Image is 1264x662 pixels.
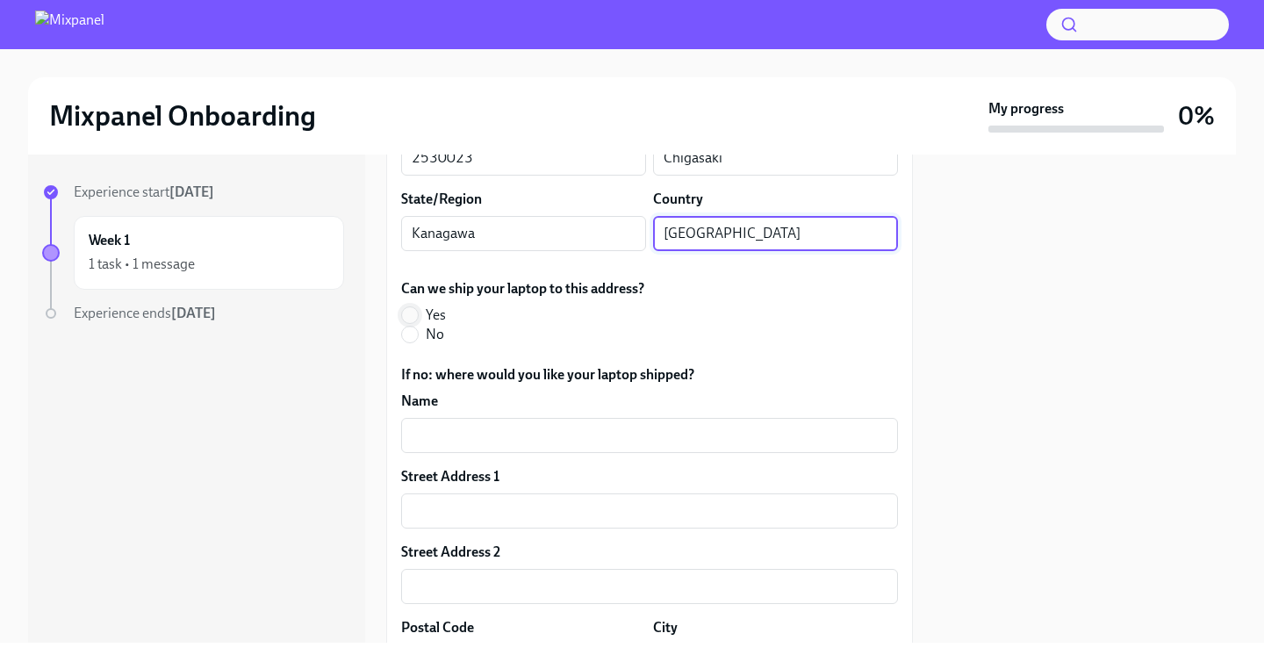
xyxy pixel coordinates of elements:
label: Street Address 2 [401,543,500,562]
img: Mixpanel [35,11,104,39]
label: Country [653,190,703,209]
h6: Week 1 [89,231,130,250]
h3: 0% [1178,100,1215,132]
a: Experience start[DATE] [42,183,344,202]
label: City [653,618,678,637]
span: Experience ends [74,305,216,321]
label: Name [401,392,438,411]
span: No [426,325,444,344]
h2: Mixpanel Onboarding [49,98,316,133]
div: 1 task • 1 message [89,255,195,274]
label: Street Address 1 [401,467,499,486]
span: Yes [426,306,446,325]
label: State/Region [401,190,482,209]
label: Postal Code [401,618,474,637]
label: Can we ship your laptop to this address? [401,279,644,299]
strong: My progress [988,99,1064,119]
strong: [DATE] [169,183,214,200]
strong: [DATE] [171,305,216,321]
label: If no: where would you like your laptop shipped? [401,365,898,385]
a: Week 11 task • 1 message [42,216,344,290]
span: Experience start [74,183,214,200]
